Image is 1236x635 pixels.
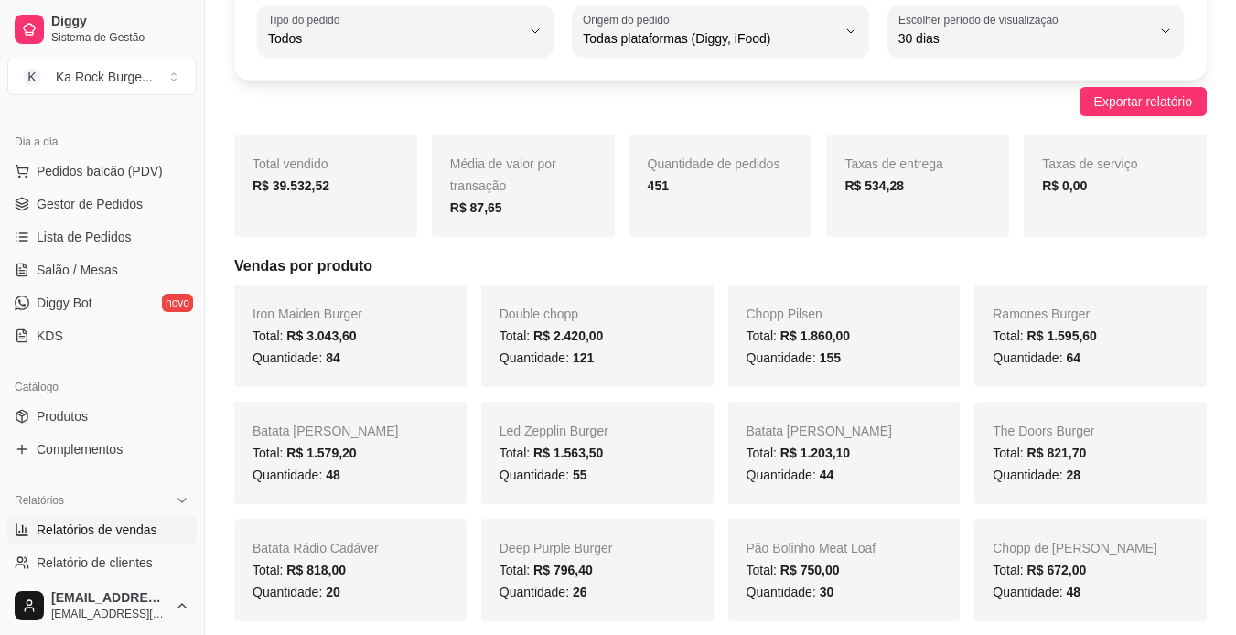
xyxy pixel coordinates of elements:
span: Total: [253,446,357,460]
span: Quantidade: [500,585,587,599]
span: Total: [747,446,851,460]
span: Chopp de [PERSON_NAME] [993,541,1157,555]
span: 84 [326,350,340,365]
span: Batata Rádio Cadáver [253,541,379,555]
span: R$ 818,00 [286,563,346,577]
strong: R$ 87,65 [450,200,502,215]
strong: 451 [648,178,669,193]
span: Sistema de Gestão [51,30,189,45]
span: Quantidade: [253,468,340,482]
span: Quantidade: [993,585,1080,599]
span: Quantidade: [253,585,340,599]
span: Exportar relatório [1094,91,1192,112]
span: 155 [820,350,841,365]
span: Quantidade: [747,468,834,482]
span: 121 [573,350,594,365]
span: R$ 821,70 [1027,446,1087,460]
span: Quantidade de pedidos [648,156,780,171]
span: R$ 1.595,60 [1027,328,1097,343]
span: 20 [326,585,340,599]
span: Total: [993,446,1086,460]
span: 28 [1066,468,1080,482]
span: 55 [573,468,587,482]
span: R$ 2.420,00 [533,328,603,343]
span: R$ 750,00 [780,563,840,577]
span: Batata [PERSON_NAME] [253,424,399,438]
span: Todos [268,29,521,48]
a: Relatório de clientes [7,548,197,577]
span: R$ 1.579,20 [286,446,356,460]
span: Deep Purple Burger [500,541,613,555]
button: Exportar relatório [1080,87,1207,116]
span: 64 [1066,350,1080,365]
span: 48 [326,468,340,482]
span: [EMAIL_ADDRESS][DOMAIN_NAME] [51,607,167,621]
span: Quantidade: [747,350,842,365]
button: Pedidos balcão (PDV) [7,156,197,186]
span: Total: [253,563,346,577]
span: Taxas de entrega [844,156,942,171]
span: Batata [PERSON_NAME] [747,424,893,438]
span: 48 [1066,585,1080,599]
span: Taxas de serviço [1042,156,1137,171]
span: Chopp Pilsen [747,307,822,321]
div: Dia a dia [7,127,197,156]
span: The Doors Burger [993,424,1094,438]
div: Catálogo [7,372,197,402]
span: [EMAIL_ADDRESS][DOMAIN_NAME] [51,590,167,607]
a: Relatórios de vendas [7,515,197,544]
span: Quantidade: [500,350,595,365]
span: Quantidade: [747,585,834,599]
h5: Vendas por produto [234,255,1207,277]
span: Relatório de clientes [37,554,153,572]
span: Diggy [51,14,189,30]
strong: R$ 534,28 [844,178,904,193]
label: Escolher período de visualização [898,12,1064,27]
span: Total: [500,446,604,460]
span: Diggy Bot [37,294,92,312]
span: R$ 3.043,60 [286,328,356,343]
span: Relatórios de vendas [37,521,157,539]
button: Escolher período de visualização30 dias [887,5,1184,57]
button: Tipo do pedidoTodos [257,5,554,57]
span: Quantidade: [993,350,1080,365]
span: Total: [253,328,357,343]
span: Lista de Pedidos [37,228,132,246]
span: Total: [993,563,1086,577]
span: R$ 796,40 [533,563,593,577]
a: Salão / Mesas [7,255,197,285]
span: Produtos [37,407,88,425]
span: 30 [820,585,834,599]
span: Total: [747,563,840,577]
button: Origem do pedidoTodas plataformas (Diggy, iFood) [572,5,868,57]
span: Salão / Mesas [37,261,118,279]
span: Complementos [37,440,123,458]
span: KDS [37,327,63,345]
span: Pedidos balcão (PDV) [37,162,163,180]
span: Pão Bolinho Meat Loaf [747,541,876,555]
div: Ka Rock Burge ... [56,68,153,86]
strong: R$ 39.532,52 [253,178,329,193]
span: Quantidade: [500,468,587,482]
span: Quantidade: [253,350,340,365]
span: Total: [500,563,593,577]
button: [EMAIL_ADDRESS][DOMAIN_NAME][EMAIL_ADDRESS][DOMAIN_NAME] [7,584,197,628]
span: R$ 1.563,50 [533,446,603,460]
span: R$ 1.860,00 [780,328,850,343]
label: Origem do pedido [583,12,675,27]
a: DiggySistema de Gestão [7,7,197,51]
span: Todas plataformas (Diggy, iFood) [583,29,835,48]
span: Total: [993,328,1097,343]
span: Gestor de Pedidos [37,195,143,213]
span: Total: [500,328,604,343]
button: Select a team [7,59,197,95]
a: Produtos [7,402,197,431]
span: Ramones Burger [993,307,1090,321]
span: Led Zepplin Burger [500,424,608,438]
span: K [23,68,41,86]
a: Lista de Pedidos [7,222,197,252]
span: R$ 672,00 [1027,563,1087,577]
a: KDS [7,321,197,350]
span: Média de valor por transação [450,156,556,193]
span: 30 dias [898,29,1151,48]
